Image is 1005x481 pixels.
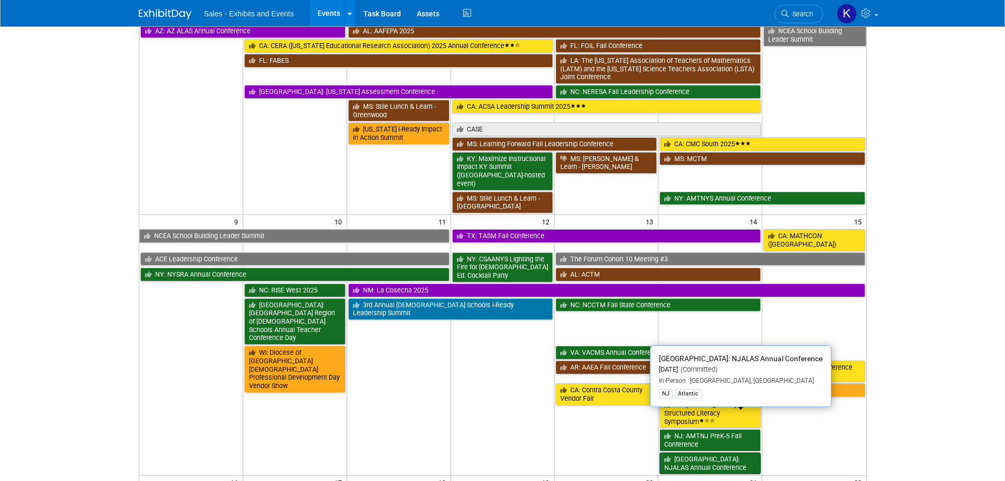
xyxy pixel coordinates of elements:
[774,5,823,23] a: Search
[659,398,761,428] a: CA: [PERSON_NAME] 2025 Structured Literacy Symposium
[333,215,347,228] span: 10
[678,365,717,373] span: (Committed)
[556,268,761,281] a: AL: ACTM
[204,10,294,18] span: Sales - Exhibits and Events
[452,100,761,114] a: CA: ACSA Leadership Summit 2025
[244,39,553,53] a: CA: CERA ([US_STATE] Educational Research Association) 2025 Annual Conference
[452,229,761,243] a: TX: TASM Fall Conference
[659,354,822,363] span: [GEOGRAPHIC_DATA]: NJALAS Annual Conference
[348,122,449,144] a: [US_STATE] i-Ready Impact in Action Summit
[659,452,761,474] a: [GEOGRAPHIC_DATA]: NJALAS Annual Conference
[645,215,658,228] span: 13
[556,54,761,84] a: LA: The [US_STATE] Association of Teachers of Mathematics (LATM) and the [US_STATE] Science Teach...
[139,9,192,20] img: ExhibitDay
[789,10,813,18] span: Search
[244,298,346,345] a: [GEOGRAPHIC_DATA]: [GEOGRAPHIC_DATA] Region of [DEMOGRAPHIC_DATA] Schools Annual Teacher Conferen...
[452,152,553,191] a: KY: Maximize Instructional Impact KY Summit ([GEOGRAPHIC_DATA]-hosted event)
[452,252,553,282] a: NY: CSAANYS Lighting the Fire for [DEMOGRAPHIC_DATA] Ed. Cocktail Party
[556,39,761,53] a: FL: FOIL Fall Conference
[763,24,866,46] a: NCEA School Building Leader Summit
[348,24,761,38] a: AL: AAFEPA 2025
[659,389,673,399] div: NJ
[659,137,865,151] a: CA: CMC South 2025
[244,54,553,68] a: FL: FABES
[233,215,243,228] span: 9
[244,346,346,393] a: WI: Diocese of [GEOGRAPHIC_DATA][DEMOGRAPHIC_DATA] Professional Development Day Vendor Show
[556,152,657,174] a: MS: [PERSON_NAME] & Learn - [PERSON_NAME]
[659,377,686,384] span: In-Person
[348,298,553,320] a: 3rd Annual [DEMOGRAPHIC_DATA] Schools i-Ready Leadership Summit
[556,85,761,99] a: NC: NERESA Fall Leadership Conference
[140,268,449,281] a: NY: NYSRA Annual Conference
[348,100,449,121] a: MS: Stile Lunch & Learn - Greenwood
[749,215,762,228] span: 14
[244,85,553,99] a: [GEOGRAPHIC_DATA]: [US_STATE] Assessment Conference
[675,389,702,399] div: Atlantic
[659,192,865,205] a: NY: AMTNYS Annual Conference
[556,252,865,266] a: The Forum Cohort 10 Meeting #3
[763,229,865,251] a: CA: MATHCON ([GEOGRAPHIC_DATA])
[837,4,857,24] img: Kara Haven
[659,152,865,166] a: MS: MCTM
[556,383,657,405] a: CA: Contra Costa County Vendor Fair
[140,252,449,266] a: ACE Leadership Conference
[139,229,449,243] a: NCEA School Building Leader Summit
[348,284,865,297] a: NM: La Cosecha 2025
[659,429,761,451] a: NJ: AMTNJ PreK-5 Fall Conference
[556,298,761,312] a: NC: NCCTM Fall State Conference
[541,215,554,228] span: 12
[659,365,822,374] div: [DATE]
[452,192,553,213] a: MS: Stile Lunch & Learn - [GEOGRAPHIC_DATA]
[853,215,866,228] span: 15
[244,284,346,297] a: NC: RISE West 2025
[452,122,761,136] a: CASE
[140,24,346,38] a: AZ: AZ ALAS Annual Conference
[452,137,657,151] a: MS: Learning Forward Fall Leadership Conference
[686,377,814,384] span: [GEOGRAPHIC_DATA], [GEOGRAPHIC_DATA]
[556,361,657,374] a: AR: AAEA Fall Conference
[556,346,761,360] a: VA: VACMS Annual Conference
[437,215,451,228] span: 11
